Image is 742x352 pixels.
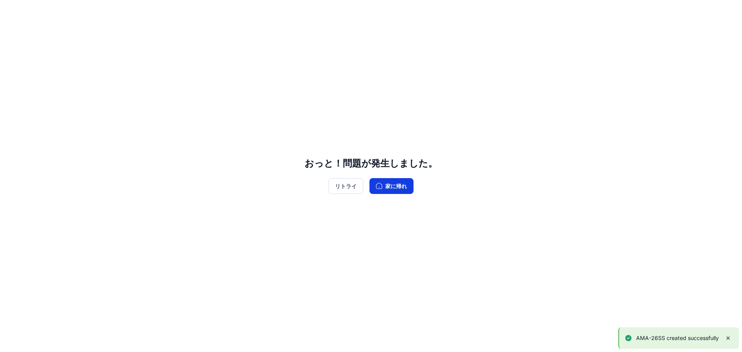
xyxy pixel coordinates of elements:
font: 家に帰れ [385,183,407,189]
button: 家に帰れ [369,178,414,194]
font: リトライ [335,183,357,189]
p: AMA-26SS created successfully [636,333,719,343]
button: リトライ [328,178,363,194]
div: 通知-右下 [615,324,742,352]
font: おっと！問題が発生しました。 [305,158,437,169]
